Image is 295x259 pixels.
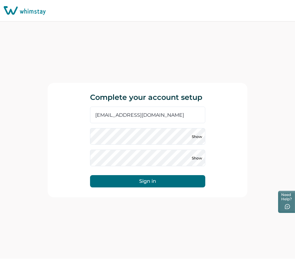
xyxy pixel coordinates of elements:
button: Sign in [90,175,205,187]
p: Complete your account setup [90,83,205,102]
button: Show [192,153,202,163]
button: Show [192,131,202,141]
input: mayuri.ghawate@whimstay.com [90,107,205,123]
